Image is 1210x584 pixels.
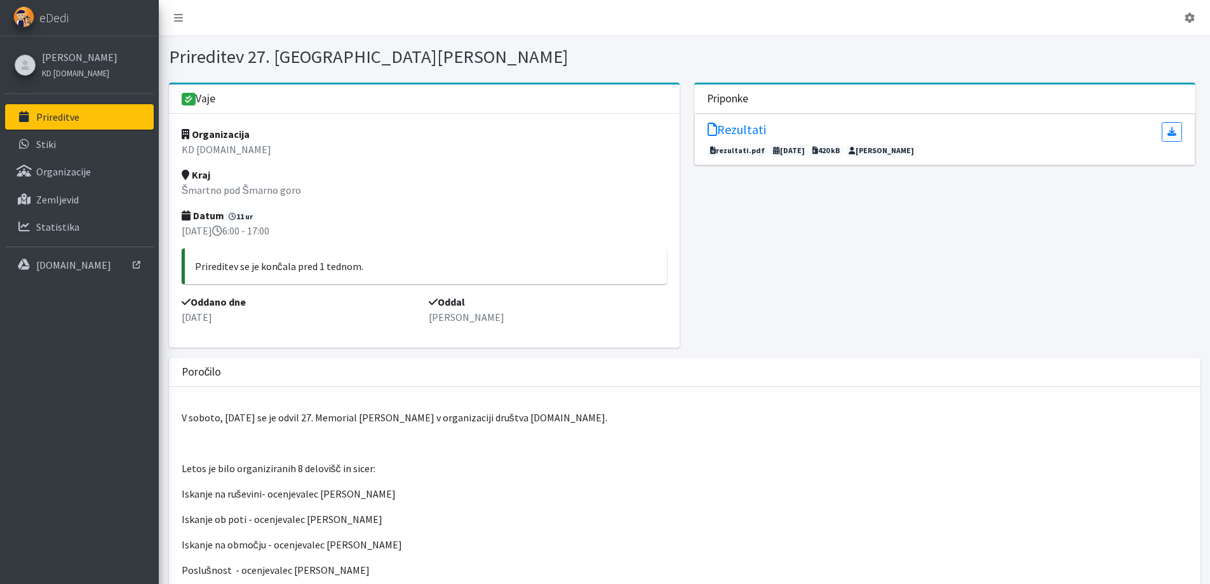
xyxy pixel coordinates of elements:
a: Stiki [5,132,154,157]
h3: Poročilo [182,365,222,379]
p: Iskanje ob poti - ocenjevalec [PERSON_NAME] [182,512,1188,527]
a: [DOMAIN_NAME] [5,252,154,278]
span: rezultati.pdf [708,145,769,156]
p: Prireditve [36,111,79,123]
p: [PERSON_NAME] [429,309,667,325]
h1: Prireditev 27. [GEOGRAPHIC_DATA][PERSON_NAME] [169,46,680,68]
p: Iskanje na ruševini- ocenjevalec [PERSON_NAME] [182,486,1188,501]
strong: Oddal [429,295,465,308]
p: Prireditev se je končala pred 1 tednom. [195,259,657,274]
span: eDedi [39,8,69,27]
span: [PERSON_NAME] [845,145,917,156]
a: Rezultati [708,122,766,142]
a: [PERSON_NAME] [42,50,118,65]
p: Organizacije [36,165,91,178]
p: Šmartno pod Šmarno goro [182,182,668,198]
a: Organizacije [5,159,154,184]
p: Iskanje na območju - ocenjevalec [PERSON_NAME] [182,537,1188,552]
span: 11 ur [226,211,257,222]
a: Zemljevid [5,187,154,212]
p: Statistika [36,221,79,233]
strong: Datum [182,209,224,222]
h3: Priponke [707,92,748,105]
a: Prireditve [5,104,154,130]
p: Stiki [36,138,56,151]
strong: Oddano dne [182,295,246,308]
a: Statistika [5,214,154,240]
p: V soboto, [DATE] se je odvil 27. Memorial [PERSON_NAME] v organizaciji društva [DOMAIN_NAME]. [182,410,1188,425]
p: [DOMAIN_NAME] [36,259,111,271]
p: KD [DOMAIN_NAME] [182,142,668,157]
h3: Vaje [182,92,216,106]
strong: Organizacija [182,128,250,140]
p: Poslušnost - ocenjevalec [PERSON_NAME] [182,562,1188,578]
span: 420 kB [810,145,844,156]
h5: Rezultati [708,122,766,137]
p: [DATE] 6:00 - 17:00 [182,223,668,238]
strong: Kraj [182,168,210,181]
a: KD [DOMAIN_NAME] [42,65,118,80]
p: [DATE] [182,309,420,325]
small: KD [DOMAIN_NAME] [42,68,109,78]
span: [DATE] [770,145,808,156]
p: Zemljevid [36,193,79,206]
p: Letos je bilo organiziranih 8 delovišč in sicer: [182,461,1188,476]
img: eDedi [13,6,34,27]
